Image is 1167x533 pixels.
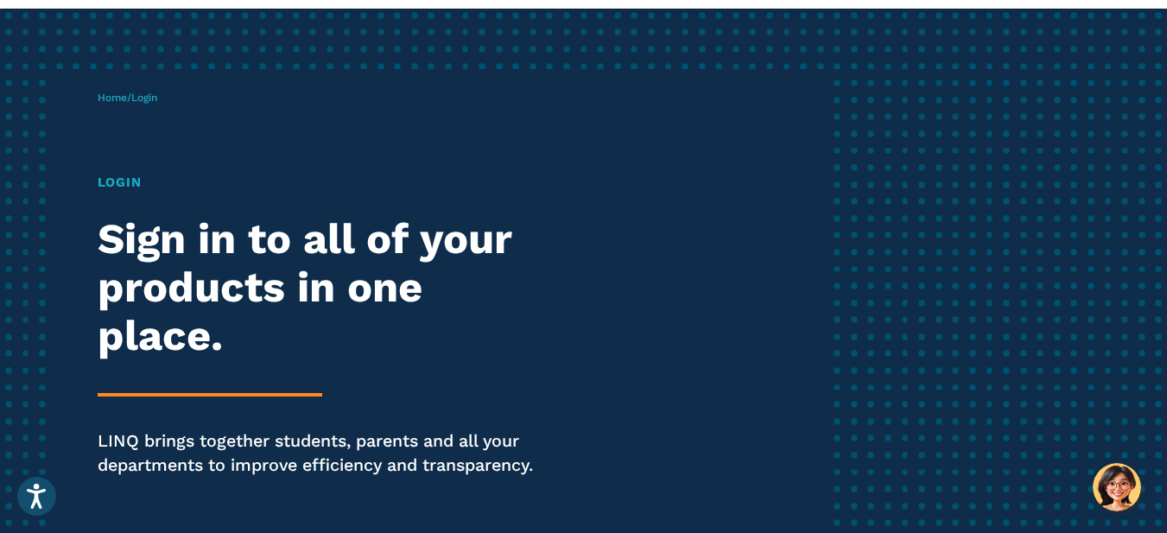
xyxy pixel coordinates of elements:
[1093,463,1141,511] button: Hello, have a question? Let’s chat.
[98,429,548,478] p: LINQ brings together students, parents and all your departments to improve efficiency and transpa...
[98,92,157,104] span: /
[131,92,157,104] span: Login
[98,215,548,360] h2: Sign in to all of your products in one place.
[98,92,127,104] a: Home
[98,173,548,193] h1: Login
